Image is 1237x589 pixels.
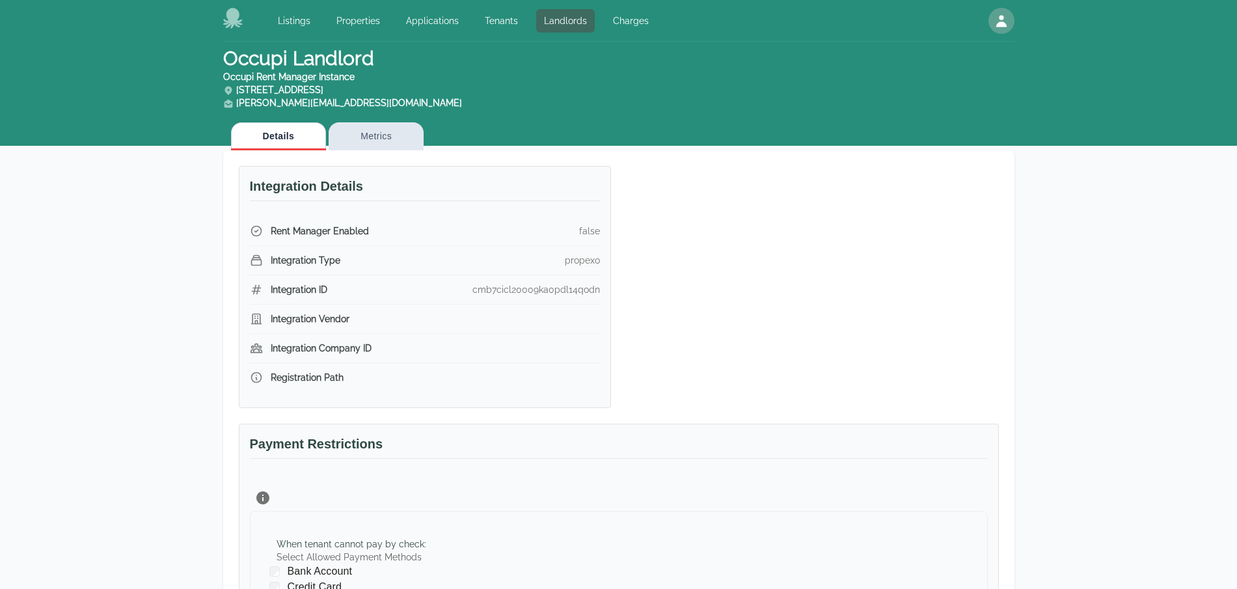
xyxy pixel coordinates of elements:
[472,283,600,296] div: cmb7cicl20009ka0pdl14qodn
[271,283,327,296] span: Integration ID
[223,47,472,109] h1: Occupi Landlord
[271,312,349,325] span: Integration Vendor
[277,551,426,564] label: Select Allowed Payment Methods
[231,122,327,150] button: Details
[271,342,372,355] span: Integration Company ID
[270,9,318,33] a: Listings
[277,538,426,551] div: When tenant cannot pay by check :
[579,225,600,238] div: false
[223,85,323,95] span: [STREET_ADDRESS]
[536,9,595,33] a: Landlords
[288,564,353,579] span: Bank Account
[236,98,462,108] a: [PERSON_NAME][EMAIL_ADDRESS][DOMAIN_NAME]
[271,371,344,384] span: Registration Path
[223,70,472,83] div: Occupi Rent Manager Instance
[398,9,467,33] a: Applications
[250,177,600,201] h3: Integration Details
[329,122,424,150] button: Metrics
[271,254,340,267] span: Integration Type
[271,225,369,238] span: Rent Manager Enabled
[565,254,600,267] div: propexo
[605,9,657,33] a: Charges
[329,9,388,33] a: Properties
[269,566,280,577] input: Bank Account
[250,435,988,459] h3: Payment Restrictions
[477,9,526,33] a: Tenants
